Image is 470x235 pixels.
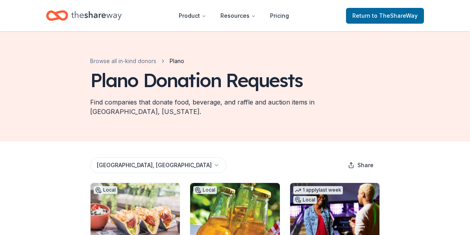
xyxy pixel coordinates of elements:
[172,8,213,24] button: Product
[46,6,122,25] a: Home
[352,11,418,21] span: Return
[94,186,117,194] div: Local
[293,186,343,194] div: 1 apply last week
[170,56,184,66] span: Plano
[342,157,380,173] button: Share
[214,8,262,24] button: Resources
[172,6,295,25] nav: Main
[357,160,374,170] span: Share
[264,8,295,24] a: Pricing
[90,69,303,91] div: Plano Donation Requests
[346,8,424,24] a: Returnto TheShareWay
[372,12,418,19] span: to TheShareWay
[193,186,217,194] div: Local
[293,196,317,204] div: Local
[90,56,156,66] a: Browse all in-kind donors
[90,97,380,116] div: Find companies that donate food, beverage, and raffle and auction items in [GEOGRAPHIC_DATA], [US...
[90,56,184,66] nav: breadcrumb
